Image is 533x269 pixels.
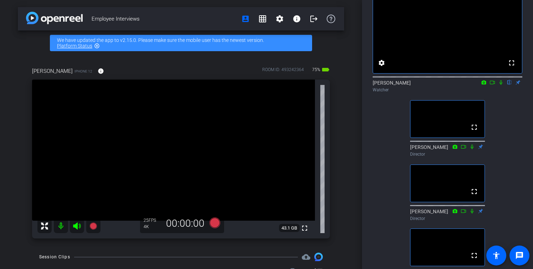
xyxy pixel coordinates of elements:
[241,15,250,23] mat-icon: account_box
[98,68,104,74] mat-icon: info
[144,224,161,230] div: 4K
[262,66,304,77] div: ROOM ID: 493242364
[293,15,301,23] mat-icon: info
[507,59,516,67] mat-icon: fullscreen
[302,253,310,261] mat-icon: cloud_upload
[470,187,478,196] mat-icon: fullscreen
[26,12,83,24] img: app-logo
[470,251,478,260] mat-icon: fullscreen
[373,79,522,93] div: [PERSON_NAME]
[492,251,501,260] mat-icon: accessibility
[515,251,524,260] mat-icon: message
[470,123,478,131] mat-icon: fullscreen
[161,217,209,230] div: 00:00:00
[144,217,161,223] div: 25
[373,87,522,93] div: Watcher
[258,15,267,23] mat-icon: grid_on
[505,79,514,85] mat-icon: flip
[149,218,156,223] span: FPS
[410,144,485,157] div: [PERSON_NAME]
[321,65,330,74] mat-icon: battery_std
[314,253,323,261] img: Session clips
[39,253,70,260] div: Session Clips
[302,253,310,261] span: Destinations for your clips
[32,67,73,75] span: [PERSON_NAME]
[275,15,284,23] mat-icon: settings
[410,215,485,222] div: Director
[74,69,92,74] span: iPhone 12
[279,224,300,232] span: 43.1 GB
[50,35,312,51] div: We have updated the app to v2.15.0. Please make sure the mobile user has the newest version.
[410,208,485,222] div: [PERSON_NAME]
[300,224,309,232] mat-icon: fullscreen
[377,59,386,67] mat-icon: settings
[310,15,318,23] mat-icon: logout
[57,43,92,49] a: Platform Status
[94,43,100,49] mat-icon: highlight_off
[92,12,237,26] span: Employee Interviews
[311,64,321,75] span: 75%
[410,151,485,157] div: Director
